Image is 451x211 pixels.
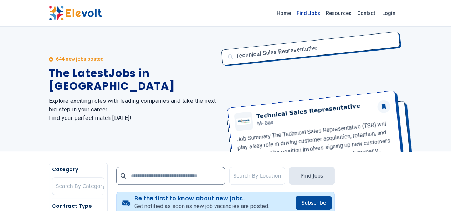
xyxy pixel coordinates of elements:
[49,6,102,21] img: Elevolt
[296,196,332,210] button: Subscribe
[49,97,217,122] h2: Explore exciting roles with leading companies and take the next big step in your career. Find you...
[274,7,294,19] a: Home
[52,202,104,210] h5: Contract Type
[56,56,104,63] p: 644 new jobs posted
[294,7,323,19] a: Find Jobs
[323,7,354,19] a: Resources
[52,166,104,173] h5: Category
[134,202,269,211] p: Get notified as soon as new job vacancies are posted.
[378,6,400,20] a: Login
[134,195,269,202] h4: Be the first to know about new jobs.
[289,167,335,185] button: Find Jobs
[415,177,451,211] iframe: Chat Widget
[49,67,217,93] h1: The Latest Jobs in [GEOGRAPHIC_DATA]
[354,7,378,19] a: Contact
